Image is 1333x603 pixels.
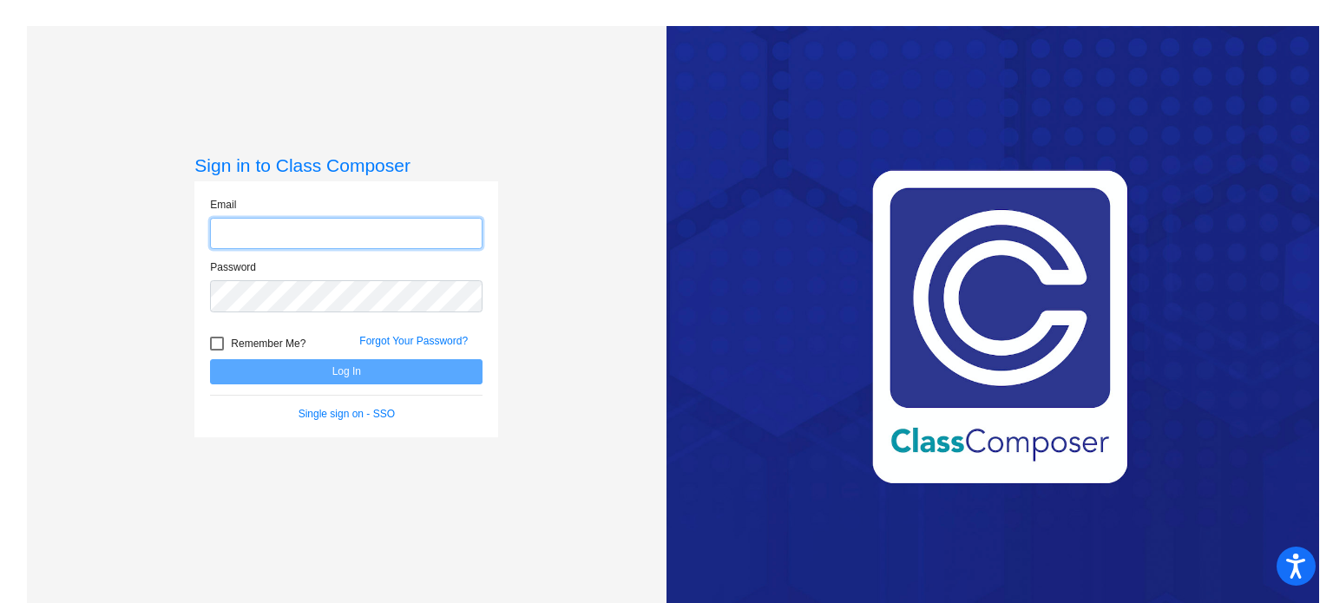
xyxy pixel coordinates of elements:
[210,359,483,384] button: Log In
[359,335,468,347] a: Forgot Your Password?
[299,408,395,420] a: Single sign on - SSO
[210,197,236,213] label: Email
[194,154,498,176] h3: Sign in to Class Composer
[231,333,305,354] span: Remember Me?
[210,259,256,275] label: Password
